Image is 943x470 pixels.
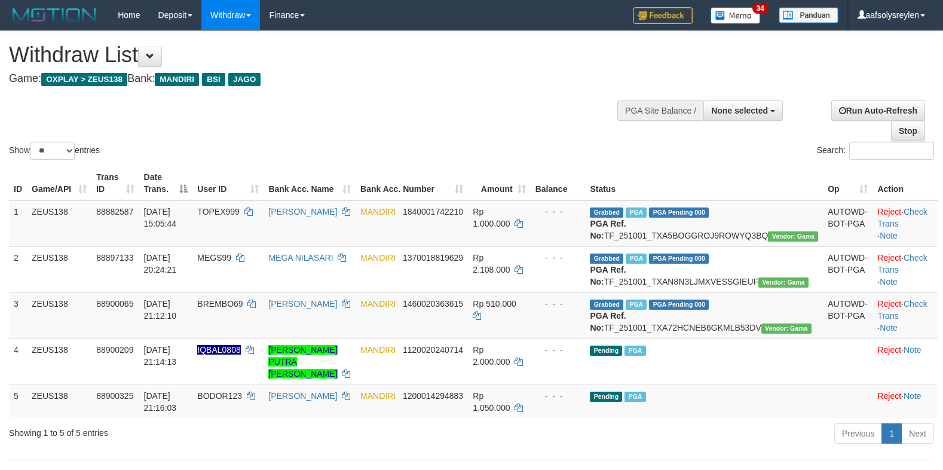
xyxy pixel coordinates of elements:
td: ZEUS138 [27,246,91,292]
h1: Withdraw List [9,43,617,67]
span: Rp 1.000.000 [473,207,510,228]
span: 88900065 [96,299,133,309]
select: Showentries [30,142,75,160]
td: · · [872,200,938,247]
input: Search: [849,142,934,160]
td: 1 [9,200,27,247]
span: Rp 510.000 [473,299,516,309]
span: Copy 1370018819629 to clipboard [403,253,463,263]
img: Feedback.jpg [633,7,693,24]
th: Bank Acc. Name: activate to sort column ascending [264,166,356,200]
span: Vendor URL: https://trx31.1velocity.biz [768,231,818,242]
button: None selected [703,100,783,121]
span: Copy 1200014294883 to clipboard [403,391,463,401]
a: Note [880,323,898,332]
label: Show entries [9,142,100,160]
td: ZEUS138 [27,292,91,338]
span: [DATE] 15:05:44 [144,207,177,228]
th: Amount: activate to sort column ascending [468,166,530,200]
span: MANDIRI [360,253,396,263]
span: 88900209 [96,345,133,355]
a: Next [901,423,934,444]
span: [DATE] 21:16:03 [144,391,177,413]
b: PGA Ref. No: [590,265,626,286]
span: PGA Pending [649,300,709,310]
b: PGA Ref. No: [590,311,626,332]
span: Copy 1120020240714 to clipboard [403,345,463,355]
th: Action [872,166,938,200]
a: [PERSON_NAME] [268,299,337,309]
span: 88900325 [96,391,133,401]
td: AUTOWD-BOT-PGA [823,246,872,292]
a: Check Trans [877,207,927,228]
b: PGA Ref. No: [590,219,626,240]
a: MEGA NILASARI [268,253,333,263]
td: ZEUS138 [27,338,91,384]
span: MANDIRI [155,73,199,86]
th: User ID: activate to sort column ascending [192,166,264,200]
span: [DATE] 21:12:10 [144,299,177,321]
td: · [872,384,938,419]
span: BREMBO69 [197,299,243,309]
span: Grabbed [590,300,623,310]
span: Marked by aafsolysreylen [626,254,647,264]
label: Search: [817,142,934,160]
a: Reject [877,207,901,216]
div: PGA Site Balance / [617,100,703,121]
td: 5 [9,384,27,419]
a: Check Trans [877,253,927,274]
span: PGA Pending [649,207,709,218]
th: Date Trans.: activate to sort column descending [139,166,193,200]
span: 88882587 [96,207,133,216]
td: · · [872,292,938,338]
img: MOTION_logo.png [9,6,100,24]
a: [PERSON_NAME] [268,391,337,401]
span: MANDIRI [360,391,396,401]
td: 4 [9,338,27,384]
span: MANDIRI [360,299,396,309]
td: ZEUS138 [27,384,91,419]
span: Vendor URL: https://trx31.1velocity.biz [758,277,809,288]
th: Trans ID: activate to sort column ascending [91,166,139,200]
a: Check Trans [877,299,927,321]
td: · [872,338,938,384]
a: Note [880,277,898,286]
th: Op: activate to sort column ascending [823,166,872,200]
span: [DATE] 21:14:13 [144,345,177,367]
a: Previous [834,423,882,444]
span: Nama rekening ada tanda titik/strip, harap diedit [197,345,240,355]
span: Rp 1.050.000 [473,391,510,413]
th: Balance [531,166,586,200]
span: Pending [590,346,622,356]
span: Vendor URL: https://trx31.1velocity.biz [761,323,812,334]
span: OXPLAY > ZEUS138 [41,73,127,86]
span: BSI [202,73,225,86]
a: Stop [891,121,925,141]
a: Reject [877,299,901,309]
span: Copy 1460020363615 to clipboard [403,299,463,309]
th: Status [585,166,823,200]
span: TOPEX999 [197,207,240,216]
span: JAGO [228,73,261,86]
div: - - - [535,252,581,264]
td: ZEUS138 [27,200,91,247]
img: panduan.png [779,7,838,23]
td: TF_251001_TXAN8N3LJMXVESSGIEUF [585,246,823,292]
a: Reject [877,345,901,355]
a: Note [904,391,921,401]
img: Button%20Memo.svg [711,7,761,24]
td: · · [872,246,938,292]
a: Reject [877,391,901,401]
td: AUTOWD-BOT-PGA [823,292,872,338]
h4: Game: Bank: [9,73,617,85]
span: [DATE] 20:24:21 [144,253,177,274]
td: TF_251001_TXA72HCNEB6GKMLB53DV [585,292,823,338]
th: Game/API: activate to sort column ascending [27,166,91,200]
a: 1 [881,423,902,444]
span: Marked by aaftanly [626,300,647,310]
td: 3 [9,292,27,338]
div: - - - [535,344,581,356]
th: ID [9,166,27,200]
span: Marked by aafnoeunsreypich [626,207,647,218]
span: Marked by aaftanly [624,346,645,356]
